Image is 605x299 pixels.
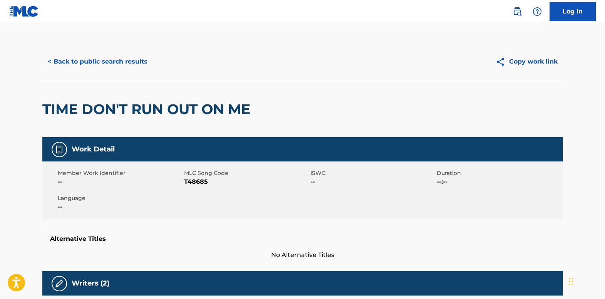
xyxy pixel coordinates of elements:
[50,235,555,243] h5: Alternative Titles
[42,250,563,260] span: No Alternative Titles
[530,4,545,19] div: Help
[58,177,182,186] span: --
[437,169,561,177] span: Duration
[569,270,573,293] div: Drag
[533,7,542,16] img: help
[310,177,435,186] span: --
[513,7,522,16] img: search
[58,169,182,177] span: Member Work Identifier
[55,279,64,288] img: Writers
[496,57,509,67] img: Copy work link
[42,101,254,118] h2: TIME DON'T RUN OUT ON ME
[550,2,596,21] a: Log In
[509,4,525,19] a: Public Search
[58,202,182,212] span: --
[437,177,561,186] span: --:--
[184,177,308,186] span: T48685
[58,194,182,202] span: Language
[490,52,563,71] button: Copy work link
[55,145,64,154] img: Work Detail
[72,279,109,288] h5: Writers (2)
[566,262,605,299] iframe: Chat Widget
[42,52,153,71] button: < Back to public search results
[9,6,39,17] img: MLC Logo
[72,145,115,154] h5: Work Detail
[310,169,435,177] span: ISWC
[184,169,308,177] span: MLC Song Code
